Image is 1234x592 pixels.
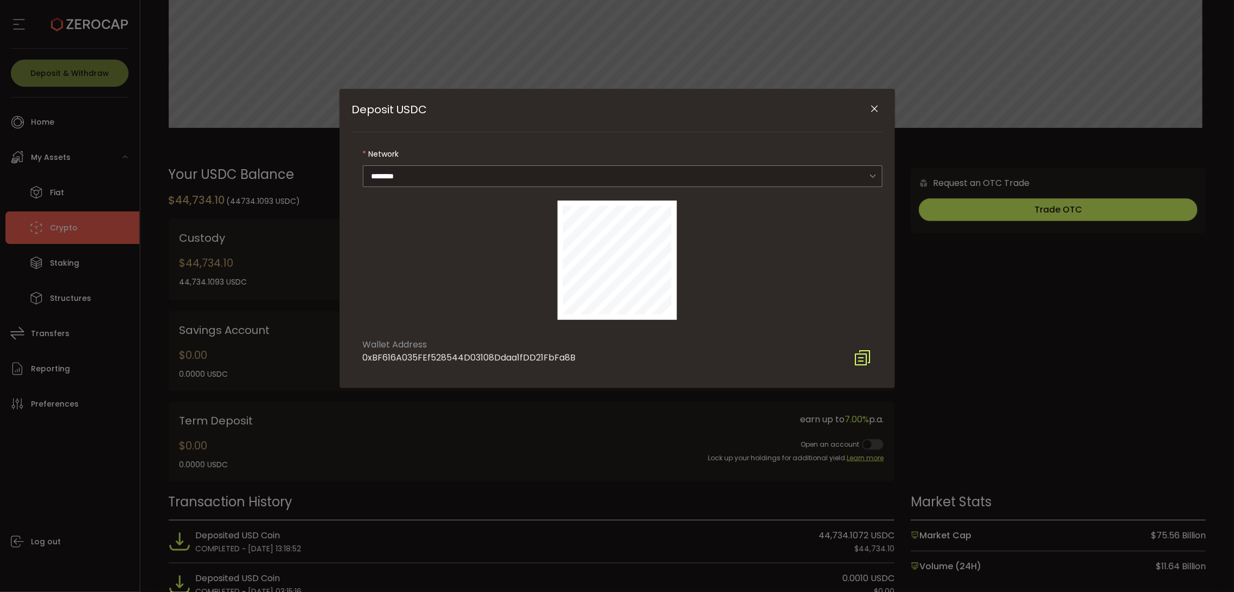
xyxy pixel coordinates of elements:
label: Network [363,143,883,165]
iframe: Chat Widget [1180,540,1234,592]
div: Wallet Address [363,338,576,351]
span: Deposit USDC [352,102,427,117]
button: Close [865,100,884,119]
div: Deposit USDC [340,89,895,388]
div: 0xBF616A035FEf528544D03108Ddaa1fDD21FbFa8B [363,351,576,364]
